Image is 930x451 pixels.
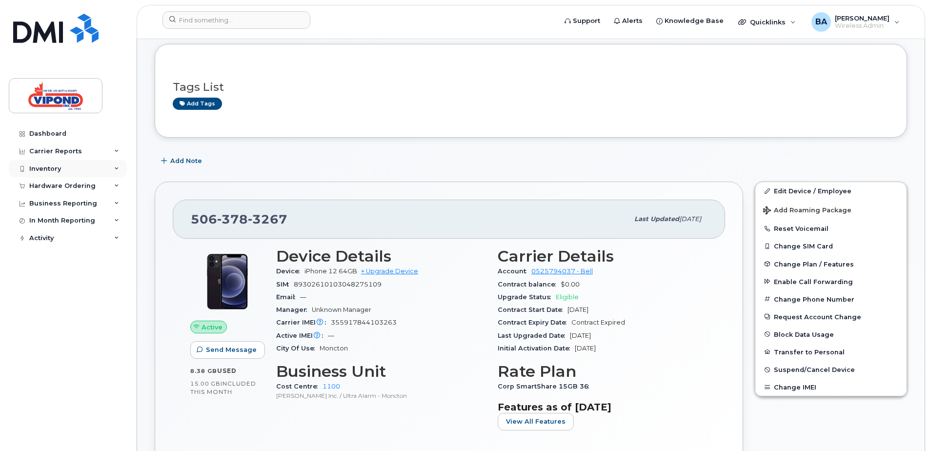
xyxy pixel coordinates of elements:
[835,22,890,30] span: Wireless Admin
[567,306,588,313] span: [DATE]
[755,200,907,220] button: Add Roaming Package
[570,332,591,339] span: [DATE]
[498,345,575,352] span: Initial Activation Date
[498,306,567,313] span: Contract Start Date
[531,267,593,275] a: 0525794037 - Bell
[679,215,701,223] span: [DATE]
[294,281,382,288] span: 89302610103048275109
[217,367,237,374] span: used
[276,319,331,326] span: Carrier IMEI
[206,345,257,354] span: Send Message
[173,81,889,93] h3: Tags List
[755,255,907,273] button: Change Plan / Features
[607,11,649,31] a: Alerts
[665,16,724,26] span: Knowledge Base
[300,293,306,301] span: —
[173,98,222,110] a: Add tags
[276,345,320,352] span: City Of Use
[755,273,907,290] button: Enable Call Forwarding
[276,281,294,288] span: SIM
[320,345,348,352] span: Moncton
[634,215,679,223] span: Last updated
[328,332,334,339] span: —
[276,332,328,339] span: Active IMEI
[731,12,803,32] div: Quicklinks
[805,12,907,32] div: Brenda Allain
[248,212,287,226] span: 3267
[561,281,580,288] span: $0.00
[498,281,561,288] span: Contract balance
[755,361,907,378] button: Suspend/Cancel Device
[755,182,907,200] a: Edit Device / Employee
[498,363,708,380] h3: Rate Plan
[276,306,312,313] span: Manager
[498,293,556,301] span: Upgrade Status
[815,16,827,28] span: BA
[622,16,643,26] span: Alerts
[191,212,287,226] span: 506
[498,383,594,390] span: Corp SmartShare 15GB 36
[276,267,304,275] span: Device
[571,319,625,326] span: Contract Expired
[498,319,571,326] span: Contract Expiry Date
[276,383,323,390] span: Cost Centre
[755,237,907,255] button: Change SIM Card
[558,11,607,31] a: Support
[649,11,730,31] a: Knowledge Base
[202,323,222,332] span: Active
[506,417,566,426] span: View All Features
[755,343,907,361] button: Transfer to Personal
[498,332,570,339] span: Last Upgraded Date
[162,11,310,29] input: Find something...
[763,206,851,216] span: Add Roaming Package
[750,18,786,26] span: Quicklinks
[155,152,210,170] button: Add Note
[556,293,579,301] span: Eligible
[276,247,486,265] h3: Device Details
[190,380,221,387] span: 15.00 GB
[498,267,531,275] span: Account
[190,341,265,359] button: Send Message
[498,401,708,413] h3: Features as of [DATE]
[323,383,340,390] a: 1100
[198,252,257,311] img: iPhone_12.jpg
[190,368,217,374] span: 8.38 GB
[276,391,486,400] p: [PERSON_NAME] Inc. / Ultra Alarm - Moncton
[276,293,300,301] span: Email
[573,16,600,26] span: Support
[170,156,202,165] span: Add Note
[755,290,907,308] button: Change Phone Number
[312,306,371,313] span: Unknown Manager
[774,260,854,267] span: Change Plan / Features
[190,380,256,396] span: included this month
[774,278,853,285] span: Enable Call Forwarding
[755,220,907,237] button: Reset Voicemail
[331,319,397,326] span: 355917844103263
[304,267,357,275] span: iPhone 12 64GB
[835,14,890,22] span: [PERSON_NAME]
[498,247,708,265] h3: Carrier Details
[575,345,596,352] span: [DATE]
[774,366,855,373] span: Suspend/Cancel Device
[498,413,574,430] button: View All Features
[276,363,486,380] h3: Business Unit
[361,267,418,275] a: + Upgrade Device
[217,212,248,226] span: 378
[755,308,907,326] button: Request Account Change
[755,326,907,343] button: Block Data Usage
[755,378,907,396] button: Change IMEI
